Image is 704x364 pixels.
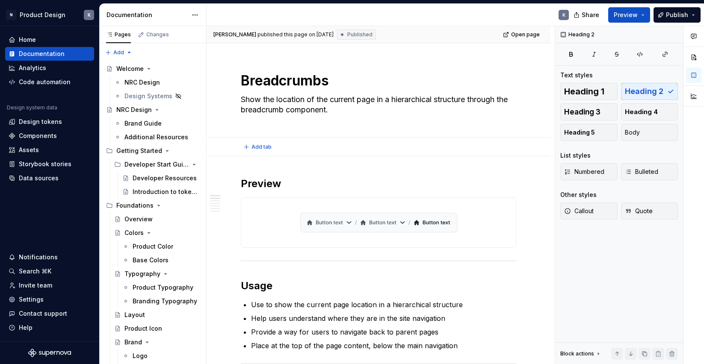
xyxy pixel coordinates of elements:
a: Overview [111,212,203,226]
span: Open page [511,31,540,38]
button: Help [5,321,94,335]
div: NRC Design [116,106,152,114]
div: Product Design [20,11,65,19]
button: Add tab [241,141,275,153]
div: Changes [146,31,169,38]
div: Additional Resources [124,133,188,141]
a: Typography [111,267,203,281]
span: Heading 3 [564,108,600,116]
button: Search ⌘K [5,264,94,278]
div: Layout [124,311,145,319]
a: Design tokens [5,115,94,129]
p: Use to show the current page location in a hierarchical structure [251,299,516,310]
a: NRC Design [111,76,203,89]
div: Typography [124,270,160,278]
a: Code automation [5,75,94,89]
div: Getting Started [103,144,203,158]
span: Bulleted [625,167,658,176]
span: Heading 1 [564,87,604,96]
a: Assets [5,143,94,157]
p: Help users understand where they are in the site navigation [251,313,516,323]
a: Brand [111,335,203,349]
div: Foundations [103,199,203,212]
div: Design Systems [124,92,172,100]
button: Contact support [5,307,94,320]
div: Design system data [7,104,57,111]
div: Product Icon [124,324,162,333]
div: Contact support [19,309,67,318]
button: Numbered [560,163,618,180]
div: Getting Started [116,147,162,155]
textarea: Breadcrumbs [239,70,515,91]
a: Logo [119,349,203,363]
span: Share [582,11,599,19]
button: Bulleted [621,163,678,180]
div: Invite team [19,281,52,290]
div: Assets [19,146,39,154]
button: Body [621,124,678,141]
div: Product Color [133,242,173,251]
div: K [562,12,565,18]
div: Introduction to tokens [133,188,198,196]
a: Design Systems [111,89,203,103]
a: Home [5,33,94,47]
div: Block actions [560,350,594,357]
div: Search ⌘K [19,267,51,276]
div: Notifications [19,253,58,261]
span: Publish [666,11,688,19]
div: Developer Start Guide [111,158,203,171]
span: Callout [564,207,594,215]
div: Product Typography [133,283,193,292]
div: List styles [560,151,591,160]
a: Brand Guide [111,117,203,130]
button: Heading 3 [560,103,618,120]
div: N [6,10,16,20]
a: Storybook stories [5,157,94,171]
button: Quote [621,203,678,220]
button: Heading 4 [621,103,678,120]
div: Components [19,132,57,140]
div: Base Colors [133,256,169,264]
a: Additional Resources [111,130,203,144]
a: Documentation [5,47,94,61]
span: Heading 5 [564,128,595,137]
button: Add [103,47,135,59]
div: Developer Start Guide [124,160,189,169]
button: Heading 1 [560,83,618,100]
span: Add tab [251,144,272,150]
a: Welcome [103,62,203,76]
div: Home [19,35,36,44]
button: Callout [560,203,618,220]
a: Components [5,129,94,143]
div: Brand [124,338,142,346]
div: NRC Design [124,78,160,87]
span: Quote [625,207,653,215]
a: Layout [111,308,203,322]
button: Share [569,7,605,23]
div: Other styles [560,191,597,199]
button: Notifications [5,250,94,264]
div: Foundations [116,201,154,210]
span: Preview [614,11,638,19]
a: Colors [111,226,203,240]
a: Data sources [5,171,94,185]
p: Place at the top of the page content, below the main navigation [251,341,516,351]
a: Branding Typography [119,294,203,308]
a: Base Colors [119,253,203,267]
div: Developer Resources [133,174,197,182]
div: Documentation [106,11,187,19]
div: Text styles [560,71,593,79]
a: Open page [500,29,544,41]
span: Add [113,49,124,56]
a: Introduction to tokens [119,185,203,199]
a: Analytics [5,61,94,75]
div: Overview [124,215,153,223]
span: Numbered [564,167,604,176]
button: Publish [654,7,701,23]
div: Documentation [19,50,65,58]
div: K [88,12,91,18]
svg: Supernova Logo [28,349,71,357]
div: Pages [106,31,131,38]
span: Body [625,128,640,137]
